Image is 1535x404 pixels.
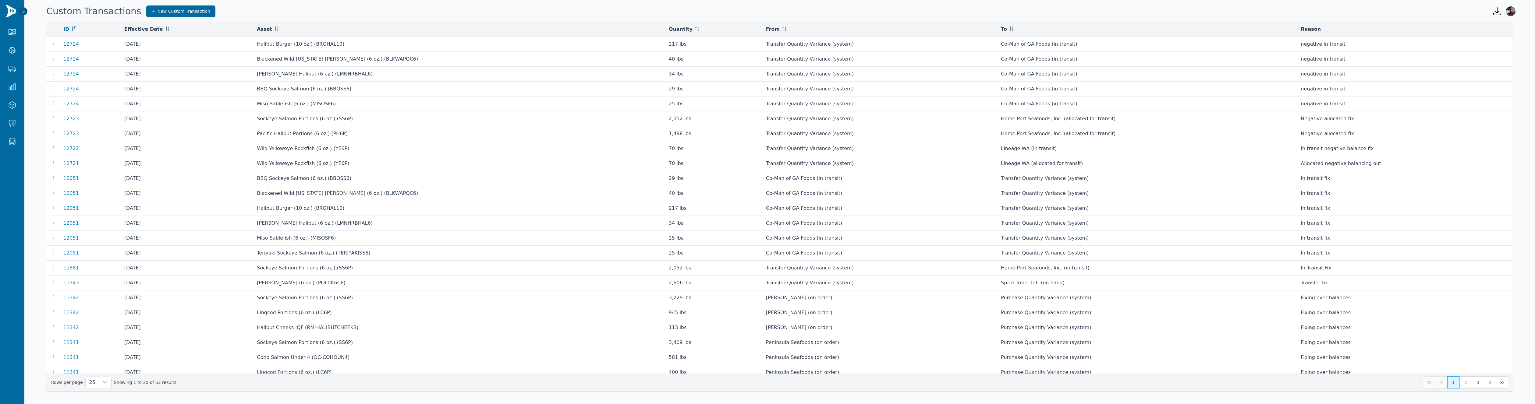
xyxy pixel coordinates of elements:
[1459,376,1472,388] button: Page 2
[1296,261,1513,276] td: In Transit Fix
[996,37,1296,52] td: Co-Man of GA Foods (in transit)
[1296,231,1513,246] td: In transit fix
[1001,26,1007,33] span: To
[6,5,16,17] img: Finventory
[146,5,215,17] a: New Custom Transaction
[63,115,79,122] a: 12723
[664,37,761,52] td: 217 lbs
[252,290,664,305] td: Sockeye Salmon Portions (6 oz.) (SS6P)
[119,276,252,290] td: [DATE]
[1472,376,1484,388] button: Page 3
[119,365,252,380] td: [DATE]
[761,82,996,97] td: Transfer Quantity Variance (system)
[996,276,1296,290] td: Spice Tribe, LLC (on hand)
[664,320,761,335] td: 113 lbs
[252,186,664,201] td: Blackened Wild [US_STATE] [PERSON_NAME] (6 oz.) (BLKWAPQC6)
[761,141,996,156] td: Transfer Quantity Variance (system)
[996,52,1296,67] td: Co-Man of GA Foods (in transit)
[664,156,761,171] td: 70 lbs
[119,320,252,335] td: [DATE]
[664,186,761,201] td: 40 lbs
[119,141,252,156] td: [DATE]
[63,309,79,316] a: 11342
[63,40,79,48] a: 12724
[252,141,664,156] td: Wild Yelloweye Rockfish (6 oz.) (YE6P)
[1296,246,1513,261] td: In transit fix
[252,216,664,231] td: [PERSON_NAME] Halibut (6 oz.) (LMNHRBHAL6)
[63,190,79,197] a: 12051
[761,335,996,350] td: Peninsula Seafoods (on order)
[252,261,664,276] td: Sockeye Salmon Portions (6 oz.) (SS6P)
[119,126,252,141] td: [DATE]
[119,305,252,320] td: [DATE]
[63,55,79,63] a: 12724
[63,220,79,227] a: 12051
[114,379,176,385] span: Showing 1 to 25 of 53 results
[119,67,252,82] td: [DATE]
[252,37,664,52] td: Halibut Burger (10 oz.) (BRGHAL10)
[996,141,1296,156] td: Lineage WA (in transit)
[63,85,79,93] a: 12724
[119,246,252,261] td: [DATE]
[1296,201,1513,216] td: In transit fix
[996,261,1296,276] td: Home Port Seafoods, Inc. (in transit)
[996,246,1296,261] td: Transfer Quantity Variance (system)
[119,156,252,171] td: [DATE]
[119,335,252,350] td: [DATE]
[1296,216,1513,231] td: In transit fix
[664,52,761,67] td: 40 lbs
[996,67,1296,82] td: Co-Man of GA Foods (in transit)
[252,82,664,97] td: BBQ Sockeye Salmon (6 oz.) (BBQSS6)
[669,26,693,33] span: Quantity
[664,97,761,111] td: 25 lbs
[996,335,1296,350] td: Purchase Quantity Variance (system)
[119,171,252,186] td: [DATE]
[257,26,272,33] span: Asset
[766,26,780,33] span: From
[63,249,79,257] a: 12051
[1296,350,1513,365] td: Fixing over balances
[664,82,761,97] td: 29 lbs
[1296,305,1513,320] td: Fixing over balances
[1296,335,1513,350] td: Fixing over balances
[1296,365,1513,380] td: Fixing over balances
[761,201,996,216] td: Co-Man of GA Foods (in transit)
[119,97,252,111] td: [DATE]
[996,320,1296,335] td: Purchase Quantity Variance (system)
[996,216,1296,231] td: Transfer Quantity Variance (system)
[252,126,664,141] td: Pacific Halibut Portions (6 oz.) (PH6P)
[761,97,996,111] td: Transfer Quantity Variance (system)
[63,130,79,137] a: 12723
[1296,82,1513,97] td: negative in transit
[119,186,252,201] td: [DATE]
[664,335,761,350] td: 3,409 lbs
[996,97,1296,111] td: Co-Man of GA Foods (in transit)
[761,111,996,126] td: Transfer Quantity Variance (system)
[1296,52,1513,67] td: negative in transit
[119,52,252,67] td: [DATE]
[1447,376,1459,388] button: Page 1
[761,320,996,335] td: [PERSON_NAME] (on order)
[761,52,996,67] td: Transfer Quantity Variance (system)
[1506,6,1516,16] img: Gareth Morales
[1296,290,1513,305] td: Fixing over balances
[119,216,252,231] td: [DATE]
[252,156,664,171] td: Wild Yelloweye Rockfish (6 oz.) (YE6P)
[664,261,761,276] td: 2,052 lbs
[996,171,1296,186] td: Transfer Quantity Variance (system)
[761,67,996,82] td: Transfer Quantity Variance (system)
[119,111,252,126] td: [DATE]
[63,145,79,152] a: 12722
[63,354,79,361] a: 11341
[252,305,664,320] td: Lingcod Portions (6 oz.) (LC6P)
[1496,376,1508,388] button: Last Page
[63,234,79,242] a: 12051
[1296,171,1513,186] td: In transit fix
[761,37,996,52] td: Transfer Quantity Variance (system)
[996,82,1296,97] td: Co-Man of GA Foods (in transit)
[761,126,996,141] td: Transfer Quantity Variance (system)
[664,141,761,156] td: 70 lbs
[63,70,79,78] a: 12724
[664,290,761,305] td: 3,229 lbs
[664,365,761,380] td: 400 lbs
